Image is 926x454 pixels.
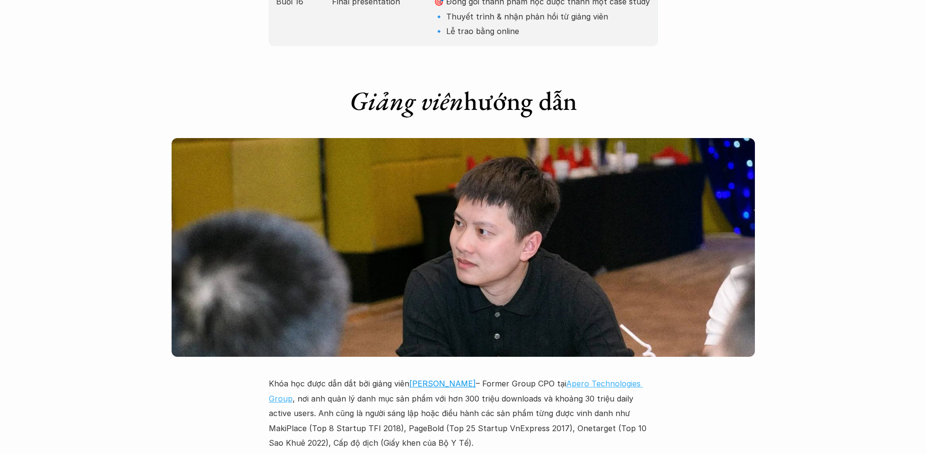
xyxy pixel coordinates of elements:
[409,379,476,388] a: [PERSON_NAME]
[269,85,658,117] h1: hướng dẫn
[349,84,464,118] em: Giảng viên
[269,379,643,403] a: Apero Technologies Group
[269,376,658,450] p: Khóa học được dẫn dắt bởi giảng viên – Former Group CPO tại , nơi anh quản lý danh mục sản phẩm v...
